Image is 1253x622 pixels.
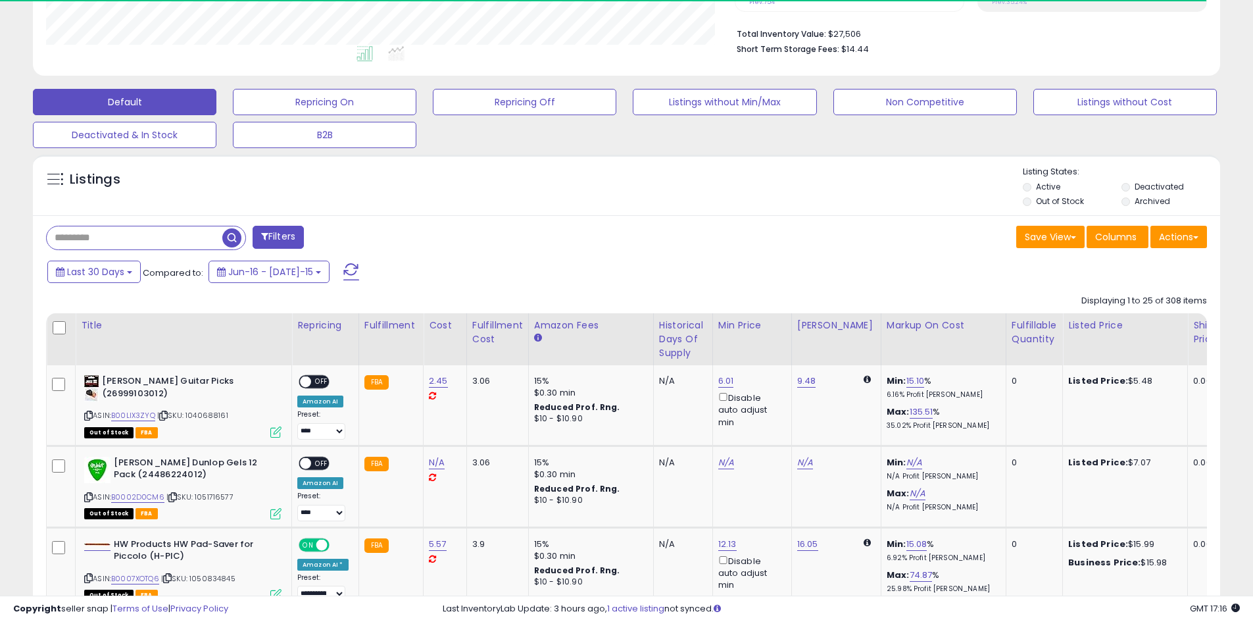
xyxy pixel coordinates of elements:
[429,319,461,332] div: Cost
[1068,457,1177,469] div: $7.07
[887,569,910,581] b: Max:
[433,89,616,115] button: Repricing Off
[364,319,418,332] div: Fulfillment
[170,602,228,615] a: Privacy Policy
[887,405,910,418] b: Max:
[111,573,159,584] a: B0007XOTQ6
[161,573,235,584] span: | SKU: 1050834845
[887,456,906,469] b: Min:
[364,538,389,553] small: FBA
[737,25,1197,41] li: $27,506
[1150,226,1207,248] button: Actions
[1036,181,1060,192] label: Active
[297,492,349,521] div: Preset:
[659,538,702,550] div: N/A
[1193,538,1215,550] div: 0.00
[534,375,643,387] div: 15%
[718,390,781,428] div: Disable auto adjust min
[13,603,228,615] div: seller snap | |
[166,492,233,502] span: | SKU: 1051716577
[887,538,996,563] div: %
[718,554,781,592] div: Disable auto adjust min
[1068,375,1177,387] div: $5.48
[833,89,1017,115] button: Non Competitive
[910,569,933,582] a: 74.87
[534,332,542,344] small: Amazon Fees.
[534,577,643,588] div: $10 - $10.90
[84,375,282,436] div: ASIN:
[797,456,813,469] a: N/A
[297,410,349,440] div: Preset:
[297,396,343,407] div: Amazon AI
[84,543,111,546] img: 21-lxoxwflL._SL40_.jpg
[472,375,518,387] div: 3.06
[887,538,906,550] b: Min:
[887,375,906,387] b: Min:
[297,573,349,603] div: Preset:
[1135,181,1184,192] label: Deactivated
[1012,457,1052,469] div: 0
[1068,319,1182,332] div: Listed Price
[429,375,448,388] a: 2.45
[67,265,124,278] span: Last 30 Days
[534,387,643,399] div: $0.30 min
[443,603,1240,615] div: Last InventoryLab Update: 3 hours ago, not synced.
[472,538,518,550] div: 3.9
[1023,166,1220,178] p: Listing States:
[84,427,134,438] span: All listings that are currently out of stock and unavailable for purchase on Amazon
[311,376,332,388] span: OFF
[84,457,282,518] div: ASIN:
[718,538,737,551] a: 12.13
[300,539,316,550] span: ON
[910,487,925,500] a: N/A
[111,410,155,421] a: B00LIX3ZYQ
[429,456,445,469] a: N/A
[633,89,816,115] button: Listings without Min/Max
[1193,375,1215,387] div: 0.00
[797,375,816,388] a: 9.48
[534,565,620,576] b: Reduced Prof. Rng.
[534,495,643,506] div: $10 - $10.90
[534,413,643,425] div: $10 - $10.90
[114,538,274,566] b: HW Products HW Pad-Saver for Piccolo (H-PIC)
[797,538,818,551] a: 16.05
[534,457,643,469] div: 15%
[607,602,664,615] a: 1 active listing
[112,602,168,615] a: Terms of Use
[887,319,1000,332] div: Markup on Cost
[253,226,304,249] button: Filters
[114,457,274,484] b: [PERSON_NAME] Dunlop Gels 12 Pack (24486224012)
[81,319,286,332] div: Title
[472,319,523,346] div: Fulfillment Cost
[364,375,389,390] small: FBA
[906,456,922,469] a: N/A
[102,375,262,403] b: [PERSON_NAME] Guitar Picks (26999103012)
[84,538,282,600] div: ASIN:
[84,375,99,402] img: 41Lxd4jTK0L._SL40_.jpg
[1036,195,1084,207] label: Out of Stock
[1087,226,1148,248] button: Columns
[887,569,996,594] div: %
[737,43,839,55] b: Short Term Storage Fees:
[233,122,416,148] button: B2B
[84,457,111,483] img: 41b3IoKtb3S._SL40_.jpg
[1012,538,1052,550] div: 0
[887,375,996,400] div: %
[887,487,910,500] b: Max:
[1068,456,1128,469] b: Listed Price:
[659,375,702,387] div: N/A
[841,43,869,55] span: $14.44
[472,457,518,469] div: 3.06
[887,390,996,400] p: 6.16% Profit [PERSON_NAME]
[718,456,734,469] a: N/A
[887,554,996,563] p: 6.92% Profit [PERSON_NAME]
[534,550,643,562] div: $0.30 min
[1068,538,1128,550] b: Listed Price:
[1081,295,1207,307] div: Displaying 1 to 25 of 308 items
[209,261,330,283] button: Jun-16 - [DATE]-15
[1193,319,1219,346] div: Ship Price
[659,457,702,469] div: N/A
[429,538,447,551] a: 5.57
[718,375,734,388] a: 6.01
[797,319,875,332] div: [PERSON_NAME]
